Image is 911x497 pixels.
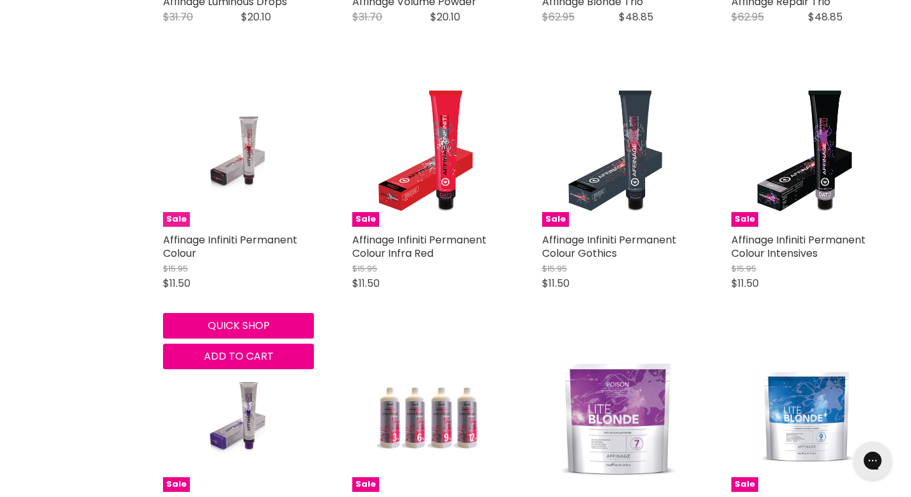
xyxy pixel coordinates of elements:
a: Affinage Infiniti Permanent Colour Sale [163,76,314,227]
a: Affinage Infiniti Permanent Colour [163,233,297,261]
img: Affinage Lite Blonde + Bleach [756,341,857,492]
span: $31.70 [352,10,382,24]
a: Affinage Infiniti Permanent Colour Gothics Sale [542,76,693,227]
a: Affinage Infiniti Permanent Colour Infra Red [352,233,487,261]
a: Affinage Infiniti Permanent Colour Infra Red Sale [352,76,503,227]
img: Affinage Infiniti Permanent Colour Intensives [747,76,866,227]
span: $48.85 [808,10,843,24]
span: Sale [731,212,758,227]
a: Affinage Lite Blonde Bleach - 7 Level Lift [542,341,693,492]
span: Sale [731,477,758,492]
span: Sale [542,212,569,227]
span: $15.95 [731,263,756,275]
img: Affinage Lite Blonde Bleach - 7 Level Lift [557,341,677,492]
img: Affinage Infiniti Permanent Colour Gothics [558,76,677,227]
img: Affinage Infiniti Cream Developers [378,341,479,492]
span: $20.10 [241,10,271,24]
span: Sale [163,477,190,492]
span: $11.50 [731,276,759,291]
span: $62.95 [542,10,575,24]
a: Affinage Infiniti Permanent Colour Intensives Sale [731,76,882,227]
img: Affinage Infiniti Permanent Colour Infra Red [369,76,488,227]
span: $48.85 [619,10,653,24]
a: Affinage Infiniti Permanent Colour Gothics [542,233,676,261]
a: Affinage Infiniti Satin Demi Ammonia Free Colour Sale [163,341,314,492]
span: Add to cart [204,349,274,363]
button: Quick shop [163,313,314,339]
span: $15.95 [542,263,567,275]
img: Affinage Infiniti Satin Demi Ammonia Free Colour [189,341,289,492]
a: Affinage Infiniti Cream Developers Sale [352,341,503,492]
span: $15.95 [163,263,188,275]
span: $62.95 [731,10,764,24]
span: $15.95 [352,263,377,275]
span: $31.70 [163,10,193,24]
a: Affinage Infiniti Permanent Colour Intensives [731,233,866,261]
span: $11.50 [542,276,570,291]
span: Sale [163,212,190,227]
button: Add to cart [163,344,314,369]
img: Affinage Infiniti Permanent Colour [189,76,289,227]
span: Sale [352,212,379,227]
span: $11.50 [352,276,380,291]
a: Affinage Lite Blonde + Bleach Sale [731,341,882,492]
span: Sale [352,477,379,492]
span: $20.10 [430,10,460,24]
iframe: Gorgias live chat messenger [847,437,898,484]
span: $11.50 [163,276,191,291]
